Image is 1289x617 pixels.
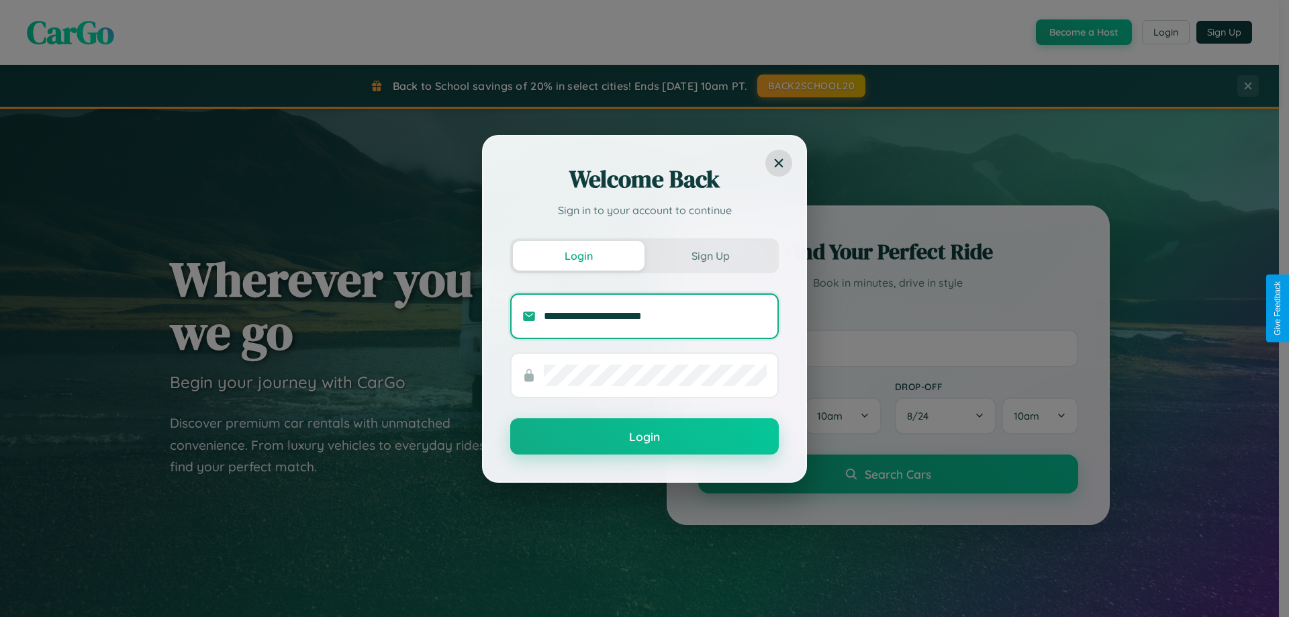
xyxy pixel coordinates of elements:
[510,202,779,218] p: Sign in to your account to continue
[510,418,779,455] button: Login
[513,241,644,271] button: Login
[1273,281,1282,336] div: Give Feedback
[510,163,779,195] h2: Welcome Back
[644,241,776,271] button: Sign Up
